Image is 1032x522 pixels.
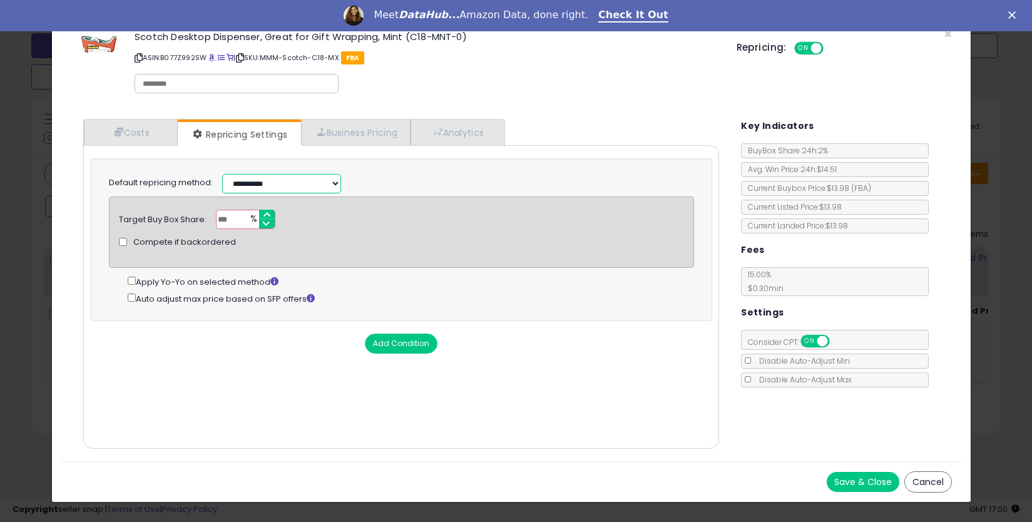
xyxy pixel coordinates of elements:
[741,305,784,320] h5: Settings
[365,334,437,354] button: Add Condition
[742,164,837,175] span: Avg. Win Price 24h: $14.51
[344,6,364,26] img: Profile image for Georgie
[742,220,848,231] span: Current Landed Price: $13.98
[218,53,225,63] a: All offer listings
[827,472,899,492] button: Save & Close
[802,336,817,347] span: ON
[109,177,213,189] label: Default repricing method:
[301,120,411,145] a: Business Pricing
[1008,11,1021,19] div: Close
[135,32,718,41] h3: Scotch Desktop Dispenser, Great for Gift Wrapping, Mint (C18-MNT-0)
[411,120,503,145] a: Analytics
[741,242,765,258] h5: Fees
[828,336,848,347] span: OFF
[80,32,118,57] img: 316CrUd2URL._SL60_.jpg
[742,283,784,294] span: $0.30 min
[243,210,263,229] span: %
[753,374,852,385] span: Disable Auto-Adjust Max
[133,237,236,248] span: Compete if backordered
[128,291,694,305] div: Auto adjust max price based on SFP offers
[208,53,215,63] a: BuyBox page
[128,274,694,289] div: Apply Yo-Yo on selected method
[904,471,952,493] button: Cancel
[753,356,850,366] span: Disable Auto-Adjust Min
[84,120,178,145] a: Costs
[742,269,784,294] span: 15.00 %
[795,43,811,54] span: ON
[119,210,207,226] div: Target Buy Box Share:
[742,183,871,193] span: Current Buybox Price:
[742,337,846,347] span: Consider CPT:
[742,202,842,212] span: Current Listed Price: $13.98
[227,53,233,63] a: Your listing only
[741,118,814,134] h5: Key Indicators
[341,51,364,64] span: FBA
[135,48,718,68] p: ASIN: B077Z992SW | SKU: MMM-Scotch-C18-MX
[742,145,828,156] span: BuyBox Share 24h: 2%
[821,43,841,54] span: OFF
[944,25,952,43] span: ×
[827,183,871,193] span: $13.98
[598,9,668,23] a: Check It Out
[399,9,459,21] i: DataHub...
[737,43,787,53] h5: Repricing:
[851,183,871,193] span: ( FBA )
[374,9,588,21] div: Meet Amazon Data, done right.
[178,122,300,147] a: Repricing Settings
